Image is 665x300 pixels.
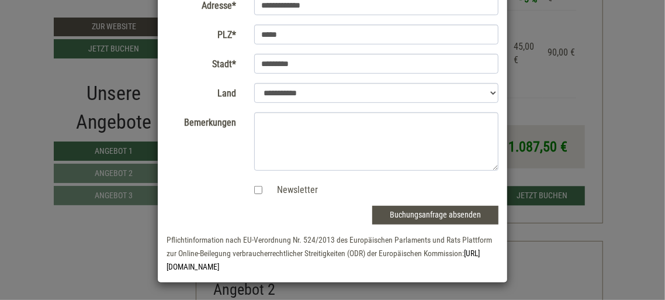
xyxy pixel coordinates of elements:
[372,206,498,225] button: Buchungsanfrage absenden
[266,184,318,197] label: Newsletter
[167,249,480,271] a: [URL][DOMAIN_NAME]
[158,112,245,130] label: Bemerkungen
[167,235,492,271] small: Pflichtinformation nach EU-Verordnung Nr. 524/2013 des Europäischen Parlaments und Rats Plattform...
[158,54,245,71] label: Stadt*
[158,83,245,101] label: Land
